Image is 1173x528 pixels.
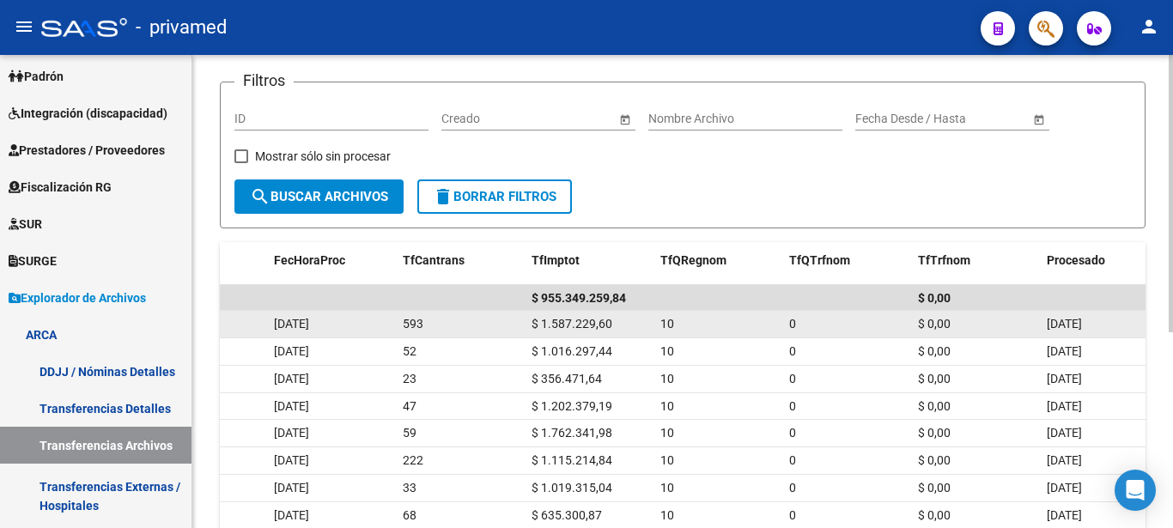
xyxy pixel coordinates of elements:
span: $ 0,00 [918,508,951,522]
span: 10 [660,399,674,413]
span: 10 [660,317,674,331]
button: Buscar Archivos [234,179,404,214]
h3: Filtros [234,69,294,93]
span: 593 [403,317,423,331]
span: 0 [789,317,796,331]
span: 10 [660,453,674,467]
span: TfQRegnom [660,253,726,267]
span: 68 [403,508,416,522]
input: Fecha inicio [855,112,918,126]
span: $ 1.016.297,44 [532,344,612,358]
span: 10 [660,372,674,385]
span: 0 [789,481,796,495]
span: $ 0,00 [918,399,951,413]
span: [DATE] [274,344,309,358]
mat-icon: person [1139,16,1159,37]
span: $ 0,00 [918,372,951,385]
datatable-header-cell: TfTrfnom [911,242,1040,279]
span: $ 0,00 [918,481,951,495]
span: Buscar Archivos [250,189,388,204]
span: $ 1.202.379,19 [532,399,612,413]
span: 0 [789,426,796,440]
span: [DATE] [1047,344,1082,358]
span: 33 [403,481,416,495]
button: Open calendar [616,110,634,128]
span: Padrón [9,67,64,86]
span: 10 [660,481,674,495]
span: [DATE] [274,372,309,385]
span: TfCantrans [403,253,465,267]
datatable-header-cell: Procesado [1040,242,1169,279]
span: Fiscalización RG [9,178,112,197]
span: 0 [789,372,796,385]
span: $ 0,00 [918,344,951,358]
span: $ 955.349.259,84 [532,291,626,305]
mat-icon: menu [14,16,34,37]
span: $ 1.762.341,98 [532,426,612,440]
span: $ 0,00 [918,453,951,467]
span: [DATE] [274,317,309,331]
span: - privamed [136,9,227,46]
span: 0 [789,344,796,358]
span: [DATE] [274,453,309,467]
span: [DATE] [274,426,309,440]
span: TfImptot [532,253,580,267]
button: Open calendar [1030,110,1048,128]
datatable-header-cell: TfQRegnom [653,242,782,279]
span: 10 [660,344,674,358]
mat-icon: delete [433,186,453,207]
span: $ 0,00 [918,291,951,305]
span: [DATE] [274,481,309,495]
span: Borrar Filtros [433,189,556,204]
datatable-header-cell: FecHoraProc [267,242,396,279]
datatable-header-cell: TfCantrans [396,242,525,279]
button: Borrar Filtros [417,179,572,214]
span: [DATE] [274,508,309,522]
span: $ 635.300,87 [532,508,602,522]
datatable-header-cell: TfQTrfnom [782,242,911,279]
span: 0 [789,399,796,413]
span: SURGE [9,252,57,270]
input: Fecha fin [519,112,603,126]
span: TfTrfnom [918,253,970,267]
span: [DATE] [1047,317,1082,331]
span: [DATE] [1047,372,1082,385]
span: Mostrar sólo sin procesar [255,146,391,167]
span: Procesado [1047,253,1105,267]
span: 10 [660,508,674,522]
div: Open Intercom Messenger [1115,470,1156,511]
span: 0 [789,508,796,522]
span: [DATE] [1047,453,1082,467]
span: 222 [403,453,423,467]
span: [DATE] [1047,426,1082,440]
span: $ 1.587.229,60 [532,317,612,331]
span: $ 356.471,64 [532,372,602,385]
span: $ 0,00 [918,317,951,331]
span: 0 [789,453,796,467]
span: 10 [660,426,674,440]
span: $ 0,00 [918,426,951,440]
span: Prestadores / Proveedores [9,141,165,160]
input: Fecha fin [933,112,1017,126]
span: SUR [9,215,42,234]
mat-icon: search [250,186,270,207]
span: 59 [403,426,416,440]
span: 52 [403,344,416,358]
span: 23 [403,372,416,385]
span: [DATE] [274,399,309,413]
input: Fecha inicio [441,112,504,126]
span: Explorador de Archivos [9,288,146,307]
span: [DATE] [1047,399,1082,413]
span: [DATE] [1047,508,1082,522]
span: FecHoraProc [274,253,345,267]
span: TfQTrfnom [789,253,850,267]
span: $ 1.019.315,04 [532,481,612,495]
span: Integración (discapacidad) [9,104,167,123]
span: $ 1.115.214,84 [532,453,612,467]
span: [DATE] [1047,481,1082,495]
datatable-header-cell: TfImptot [525,242,653,279]
span: 47 [403,399,416,413]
